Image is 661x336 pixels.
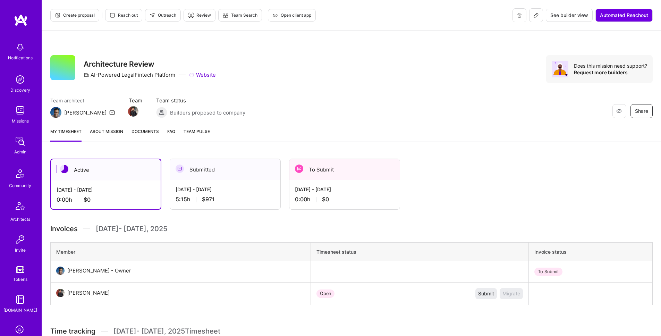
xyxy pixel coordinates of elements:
th: Member [51,243,311,261]
span: $971 [202,196,215,203]
i: icon CompanyGray [84,72,89,78]
span: See builder view [550,12,588,19]
span: Team Pulse [184,129,210,134]
div: Admin [14,148,26,156]
button: See builder view [546,9,593,22]
div: [PERSON_NAME] [67,289,110,297]
img: Team Member Avatar [128,106,138,117]
div: 5:15 h [176,196,275,203]
img: Avatar [552,61,568,77]
img: Invite [13,233,27,246]
button: Share [630,104,653,118]
button: Review [184,9,215,22]
button: Outreach [145,9,181,22]
div: To Submit [289,159,400,180]
i: icon Mail [109,110,115,115]
a: Documents [132,128,159,142]
a: Website [189,71,216,78]
span: Builders proposed to company [170,109,245,116]
img: Architects [12,199,28,216]
span: Team architect [50,97,115,104]
a: Team Member Avatar [129,106,138,117]
span: $0 [322,196,329,203]
img: User Avatar [56,267,65,275]
span: Documents [132,128,159,135]
a: FAQ [167,128,175,142]
button: Open client app [268,9,316,22]
div: Notifications [8,54,33,61]
div: To Submit [534,268,562,276]
div: Architects [10,216,30,223]
img: To Submit [295,165,303,173]
img: Community [12,165,28,182]
span: [DATE] - [DATE] , 2025 Timesheet [113,327,220,336]
div: Community [9,182,31,189]
div: Invite [15,246,26,254]
img: Divider [83,224,90,234]
span: $0 [84,196,91,203]
button: Create proposal [50,9,99,22]
button: Automated Reachout [595,9,653,22]
img: tokens [16,266,24,273]
div: 0:00 h [57,196,155,203]
span: Outreach [150,12,176,18]
img: logo [14,14,28,26]
span: Review [188,12,211,18]
img: bell [13,40,27,54]
div: Missions [12,117,29,125]
span: Time tracking [50,327,95,336]
i: icon Proposal [55,12,60,18]
a: My timesheet [50,128,82,142]
a: About Mission [90,128,123,142]
span: Invoices [50,224,78,234]
span: Reach out [110,12,138,18]
div: Tokens [13,276,27,283]
span: Create proposal [55,12,95,18]
div: [DATE] - [DATE] [176,186,275,193]
span: Open client app [272,12,311,18]
img: Submitted [176,165,184,173]
span: Share [635,108,648,115]
i: icon Targeter [188,12,194,18]
img: Builders proposed to company [156,107,167,118]
div: [PERSON_NAME] - Owner [67,267,131,275]
div: [PERSON_NAME] [64,109,107,116]
img: admin teamwork [13,134,27,148]
img: Active [60,165,68,173]
a: Team Pulse [184,128,210,142]
span: Team status [156,97,245,104]
div: Request more builders [574,69,647,76]
img: discovery [13,73,27,86]
div: [DOMAIN_NAME] [3,306,37,314]
div: Active [51,159,161,180]
div: Does this mission need support? [574,62,647,69]
div: AI-Powered LegalFintech Platform [84,71,175,78]
span: Submit [478,290,494,297]
i: icon EyeClosed [616,108,622,114]
img: teamwork [13,103,27,117]
div: Submitted [170,159,280,180]
div: 0:00 h [295,196,394,203]
button: Team Search [218,9,262,22]
div: [DATE] - [DATE] [57,186,155,193]
img: guide book [13,293,27,306]
div: [DATE] - [DATE] [295,186,394,193]
h3: Architecture Review [84,60,216,68]
img: User Avatar [56,289,65,297]
span: Automated Reachout [600,12,648,19]
th: Timesheet status [311,243,529,261]
button: Submit [475,288,497,299]
button: Reach out [105,9,142,22]
span: Team [129,97,142,104]
div: Open [316,289,334,298]
span: [DATE] - [DATE] , 2025 [96,224,167,234]
div: Discovery [10,86,30,94]
span: Team Search [223,12,257,18]
th: Invoice status [529,243,653,261]
img: Team Architect [50,107,61,118]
